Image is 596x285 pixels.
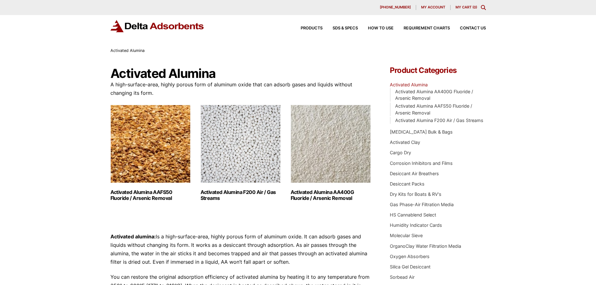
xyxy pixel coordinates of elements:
a: Gas Phase-Air Filtration Media [390,202,454,207]
p: A high-surface-area, highly porous form of aluminum oxide that can adsorb gases and liquids witho... [110,80,371,97]
a: Molecular Sieve [390,233,423,238]
span: 0 [474,5,476,9]
img: Activated Alumina F200 Air / Gas Streams [201,105,281,183]
a: HS Cannablend Select [390,212,436,217]
span: Requirement Charts [404,26,450,30]
a: Activated Alumina AA400G Fluoride / Arsenic Removal [395,89,473,101]
img: Activated Alumina AA400G Fluoride / Arsenic Removal [291,105,371,183]
a: [MEDICAL_DATA] Bulk & Bags [390,129,453,135]
a: SDS & SPECS [323,26,358,30]
a: Products [291,26,323,30]
h2: Activated Alumina AA400G Fluoride / Arsenic Removal [291,189,371,201]
a: How to Use [358,26,394,30]
a: Visit product category Activated Alumina AAFS50 Fluoride / Arsenic Removal [110,105,191,201]
span: Products [301,26,323,30]
span: My account [421,6,445,9]
h2: Activated Alumina AAFS50 Fluoride / Arsenic Removal [110,189,191,201]
a: Silica Gel Desiccant [390,264,430,269]
h1: Activated Alumina [110,67,371,80]
a: Desiccant Air Breathers [390,171,439,176]
p: Is a high-surface-area, highly porous form of aluminum oxide. It can adsorb gases and liquids wit... [110,232,371,267]
a: OrganoClay Water Filtration Media [390,243,461,249]
a: Visit product category Activated Alumina AA400G Fluoride / Arsenic Removal [291,105,371,201]
div: Toggle Modal Content [481,5,486,10]
a: My account [416,5,451,10]
a: Requirement Charts [394,26,450,30]
a: Oxygen Absorbers [390,254,430,259]
a: [PHONE_NUMBER] [375,5,416,10]
a: Cargo Dry [390,150,411,155]
a: Desiccant Packs [390,181,425,186]
a: Corrosion Inhibitors and Films [390,160,453,166]
a: Visit product category Activated Alumina F200 Air / Gas Streams [201,105,281,201]
strong: Activated alumina: [110,233,156,240]
a: Activated Alumina F200 Air / Gas Streams [395,118,483,123]
span: How to Use [368,26,394,30]
img: Delta Adsorbents [110,20,204,32]
a: Sorbead Air [390,274,415,280]
a: My Cart (0) [456,5,477,9]
a: Activated Clay [390,140,420,145]
h4: Product Categories [390,67,486,74]
img: Activated Alumina AAFS50 Fluoride / Arsenic Removal [110,105,191,183]
a: Activated Alumina [390,82,428,87]
a: Dry Kits for Boats & RV's [390,191,441,197]
h2: Activated Alumina F200 Air / Gas Streams [201,189,281,201]
span: SDS & SPECS [333,26,358,30]
span: [PHONE_NUMBER] [380,6,411,9]
span: Activated Alumina [110,48,145,53]
a: Humidity Indicator Cards [390,222,442,228]
span: Contact Us [460,26,486,30]
a: Contact Us [450,26,486,30]
a: Activated Alumina AAFS50 Fluoride / Arsenic Removal [395,103,472,115]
